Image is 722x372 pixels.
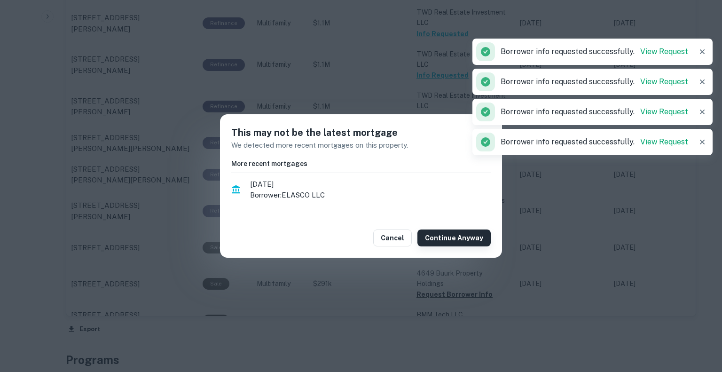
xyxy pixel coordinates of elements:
p: Borrower: ELASCO LLC [250,190,491,201]
span: [DATE] [250,179,491,190]
a: View Request [640,107,688,116]
p: We detected more recent mortgages on this property. [231,140,491,151]
iframe: Chat Widget [675,297,722,342]
p: Borrower info requested successfully. [501,136,688,148]
button: Continue Anyway [417,230,491,246]
button: Cancel [373,230,412,246]
p: Borrower info requested successfully. [501,46,688,57]
p: Borrower info requested successfully. [501,106,688,118]
h5: This may not be the latest mortgage [231,126,491,140]
a: View Request [640,137,688,146]
p: Borrower info requested successfully. [501,76,688,87]
a: View Request [640,77,688,86]
a: View Request [640,47,688,56]
h6: More recent mortgages [231,158,491,169]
